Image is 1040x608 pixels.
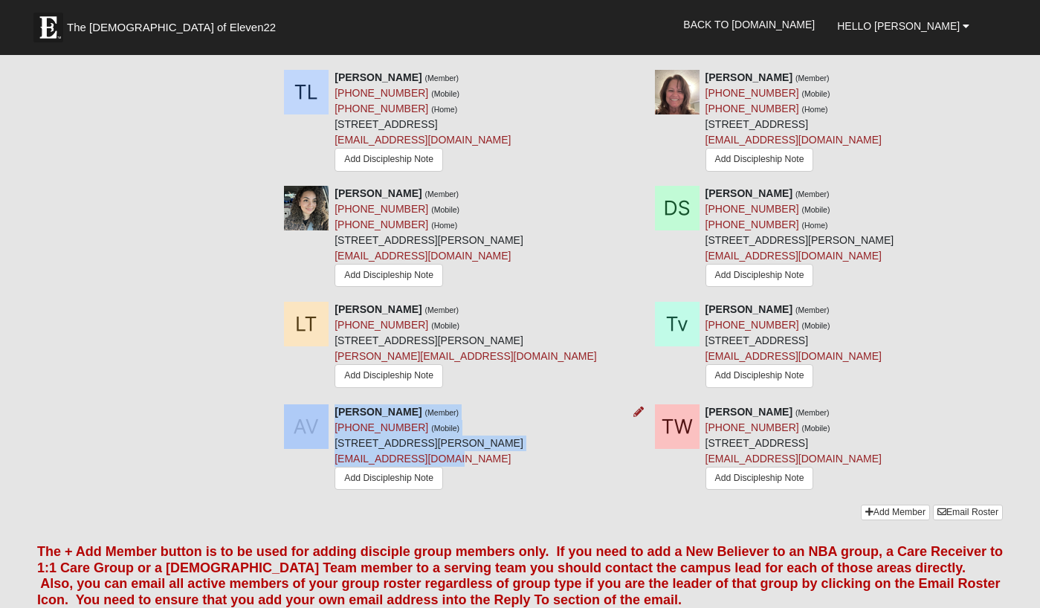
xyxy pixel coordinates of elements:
[705,421,799,433] a: [PHONE_NUMBER]
[335,364,443,387] a: Add Discipleship Note
[431,221,457,230] small: (Home)
[335,250,511,262] a: [EMAIL_ADDRESS][DOMAIN_NAME]
[335,148,443,171] a: Add Discipleship Note
[335,404,523,494] div: [STREET_ADDRESS][PERSON_NAME]
[67,20,276,35] span: The [DEMOGRAPHIC_DATA] of Eleven22
[335,319,428,331] a: [PHONE_NUMBER]
[335,203,428,215] a: [PHONE_NUMBER]
[802,424,830,433] small: (Mobile)
[705,134,882,146] a: [EMAIL_ADDRESS][DOMAIN_NAME]
[431,205,459,214] small: (Mobile)
[795,408,830,417] small: (Member)
[705,467,814,490] a: Add Discipleship Note
[335,219,428,230] a: [PHONE_NUMBER]
[705,250,882,262] a: [EMAIL_ADDRESS][DOMAIN_NAME]
[431,424,459,433] small: (Mobile)
[705,264,814,287] a: Add Discipleship Note
[705,406,792,418] strong: [PERSON_NAME]
[705,71,792,83] strong: [PERSON_NAME]
[795,190,830,198] small: (Member)
[705,203,799,215] a: [PHONE_NUMBER]
[705,103,799,114] a: [PHONE_NUMBER]
[705,186,894,291] div: [STREET_ADDRESS][PERSON_NAME]
[705,350,882,362] a: [EMAIL_ADDRESS][DOMAIN_NAME]
[933,505,1003,520] a: Email Roster
[33,13,63,42] img: Eleven22 logo
[335,303,422,315] strong: [PERSON_NAME]
[26,5,323,42] a: The [DEMOGRAPHIC_DATA] of Eleven22
[705,187,792,199] strong: [PERSON_NAME]
[431,105,457,114] small: (Home)
[425,305,459,314] small: (Member)
[802,321,830,330] small: (Mobile)
[425,190,459,198] small: (Member)
[335,302,596,392] div: [STREET_ADDRESS][PERSON_NAME]
[705,364,814,387] a: Add Discipleship Note
[802,205,830,214] small: (Mobile)
[335,71,422,83] strong: [PERSON_NAME]
[705,303,792,315] strong: [PERSON_NAME]
[335,421,428,433] a: [PHONE_NUMBER]
[802,221,828,230] small: (Home)
[335,186,523,291] div: [STREET_ADDRESS][PERSON_NAME]
[826,7,981,45] a: Hello [PERSON_NAME]
[705,319,799,331] a: [PHONE_NUMBER]
[431,89,459,98] small: (Mobile)
[37,544,1003,607] font: The + Add Member button is to be used for adding disciple group members only. If you need to add ...
[795,74,830,83] small: (Member)
[335,264,443,287] a: Add Discipleship Note
[705,453,882,465] a: [EMAIL_ADDRESS][DOMAIN_NAME]
[705,87,799,99] a: [PHONE_NUMBER]
[335,453,511,465] a: [EMAIL_ADDRESS][DOMAIN_NAME]
[672,6,826,43] a: Back to [DOMAIN_NAME]
[802,105,828,114] small: (Home)
[425,408,459,417] small: (Member)
[425,74,459,83] small: (Member)
[335,87,428,99] a: [PHONE_NUMBER]
[335,70,511,175] div: [STREET_ADDRESS]
[705,404,882,494] div: [STREET_ADDRESS]
[335,406,422,418] strong: [PERSON_NAME]
[335,103,428,114] a: [PHONE_NUMBER]
[861,505,930,520] a: Add Member
[802,89,830,98] small: (Mobile)
[335,467,443,490] a: Add Discipleship Note
[705,70,882,175] div: [STREET_ADDRESS]
[837,20,960,32] span: Hello [PERSON_NAME]
[335,134,511,146] a: [EMAIL_ADDRESS][DOMAIN_NAME]
[705,148,814,171] a: Add Discipleship Note
[705,302,882,391] div: [STREET_ADDRESS]
[705,219,799,230] a: [PHONE_NUMBER]
[335,187,422,199] strong: [PERSON_NAME]
[795,305,830,314] small: (Member)
[431,321,459,330] small: (Mobile)
[335,350,596,362] a: [PERSON_NAME][EMAIL_ADDRESS][DOMAIN_NAME]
